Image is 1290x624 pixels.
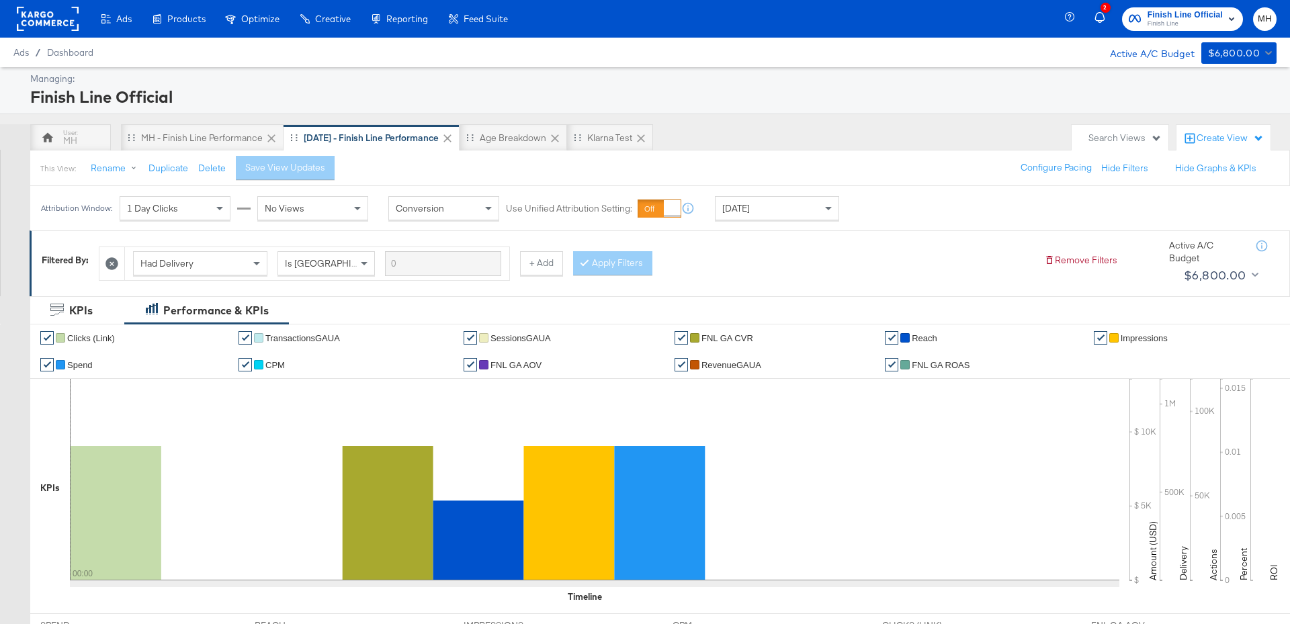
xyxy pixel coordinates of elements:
span: Feed Suite [464,13,508,24]
div: Drag to reorder tab [574,134,581,141]
span: Reach [912,333,937,343]
a: ✔ [675,358,688,371]
span: [DATE] [722,202,750,214]
span: TransactionsGAUA [265,333,340,343]
a: ✔ [239,358,252,371]
span: Impressions [1121,333,1168,343]
a: ✔ [464,331,477,345]
span: Conversion [396,202,444,214]
div: Create View [1197,132,1264,145]
a: Dashboard [47,47,93,58]
a: ✔ [1094,331,1107,345]
div: Managing: [30,73,1273,85]
span: Products [167,13,206,24]
span: Creative [315,13,351,24]
a: ✔ [40,358,54,371]
div: Drag to reorder tab [128,134,135,141]
button: Delete [198,162,226,175]
button: Remove Filters [1044,254,1117,267]
text: ROI [1268,564,1280,580]
div: [DATE] - Finish Line Performance [304,132,439,144]
span: Reporting [386,13,428,24]
div: Filtered By: [42,254,89,267]
a: ✔ [464,358,477,371]
span: FNL GA CVR [701,333,753,343]
span: Spend [67,360,93,370]
button: + Add [520,251,563,275]
text: Amount (USD) [1147,521,1159,580]
span: Finish Line Official [1148,8,1223,22]
button: $6,800.00 [1178,265,1261,286]
span: Finish Line [1148,19,1223,30]
span: Ads [13,47,29,58]
span: MH [1258,11,1271,27]
a: ✔ [675,331,688,345]
button: Hide Filters [1101,162,1148,175]
a: ✔ [239,331,252,345]
div: Active A/C Budget [1096,42,1195,62]
text: Percent [1238,548,1250,580]
div: MH [63,134,77,147]
span: FNL GA AOV [490,360,542,370]
div: Age Breakdown [480,132,546,144]
a: ✔ [885,358,898,371]
label: Use Unified Attribution Setting: [506,202,632,215]
span: / [29,47,47,58]
span: No Views [265,202,304,214]
div: 2 [1101,3,1111,13]
div: This View: [40,163,76,174]
span: CPM [265,360,285,370]
span: Ads [116,13,132,24]
div: KPIs [40,482,60,494]
input: Enter a search term [385,251,501,276]
div: Drag to reorder tab [290,134,298,141]
a: ✔ [885,331,898,345]
button: MH [1253,7,1277,31]
span: SessionsGAUA [490,333,551,343]
button: 2 [1092,6,1115,32]
div: KPIs [69,303,93,318]
button: $6,800.00 [1201,42,1277,64]
button: Duplicate [148,162,188,175]
div: $6,800.00 [1208,45,1260,62]
div: Finish Line Official [30,85,1273,108]
button: Rename [81,157,151,181]
div: Active A/C Budget [1169,239,1243,264]
span: Clicks (Link) [67,333,115,343]
div: Performance & KPIs [163,303,269,318]
button: Finish Line OfficialFinish Line [1122,7,1243,31]
div: Klarna Test [587,132,632,144]
div: Attribution Window: [40,204,113,213]
text: Delivery [1177,546,1189,580]
div: Drag to reorder tab [466,134,474,141]
span: Optimize [241,13,279,24]
span: 1 Day Clicks [127,202,178,214]
span: FNL GA ROAS [912,360,970,370]
text: Actions [1207,549,1219,580]
a: ✔ [40,331,54,345]
span: RevenueGAUA [701,360,761,370]
div: Timeline [568,590,602,603]
button: Hide Graphs & KPIs [1175,162,1256,175]
div: MH - Finish Line Performance [141,132,263,144]
span: Is [GEOGRAPHIC_DATA] [285,257,388,269]
span: Had Delivery [140,257,193,269]
button: Configure Pacing [1011,156,1101,180]
div: Search Views [1088,132,1162,144]
div: $6,800.00 [1184,265,1246,285]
